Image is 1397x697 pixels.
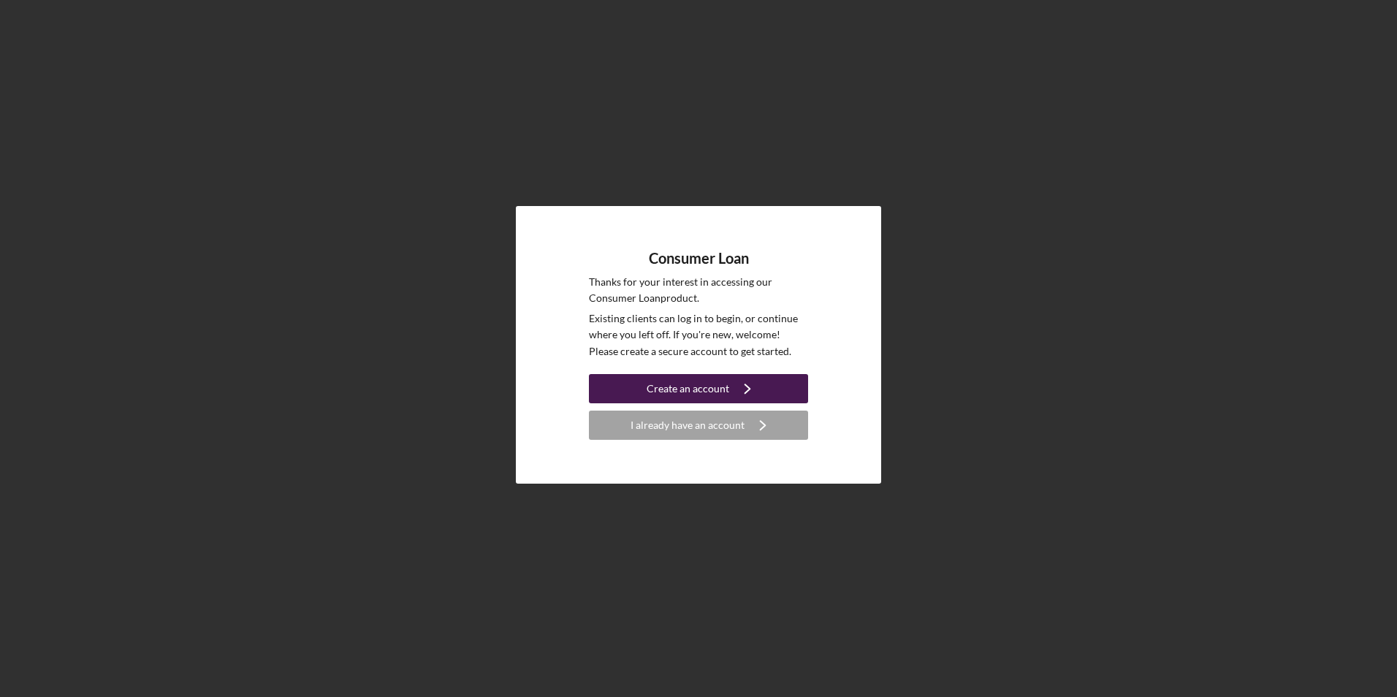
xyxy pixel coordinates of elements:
[589,374,808,407] a: Create an account
[589,374,808,403] button: Create an account
[631,411,745,440] div: I already have an account
[589,411,808,440] button: I already have an account
[589,274,808,307] p: Thanks for your interest in accessing our Consumer Loan product.
[647,374,729,403] div: Create an account
[589,311,808,359] p: Existing clients can log in to begin, or continue where you left off. If you're new, welcome! Ple...
[649,250,749,267] h4: Consumer Loan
